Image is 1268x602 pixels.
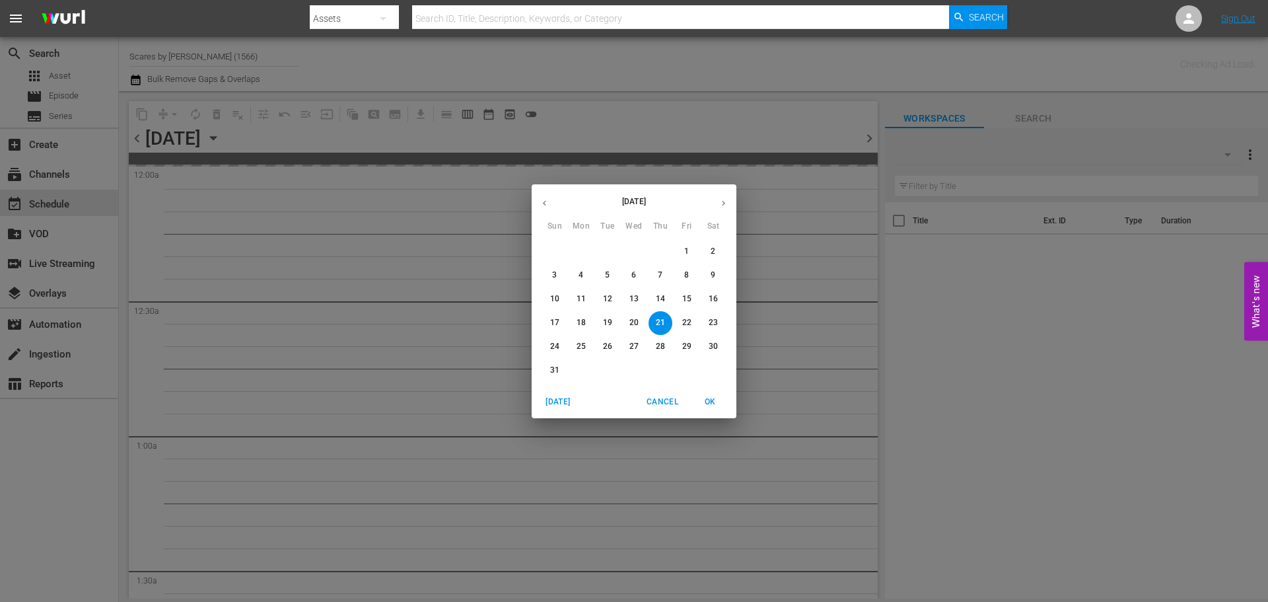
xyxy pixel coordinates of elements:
[577,293,586,305] p: 11
[701,220,725,233] span: Sat
[709,293,718,305] p: 16
[543,311,567,335] button: 17
[569,264,593,287] button: 4
[675,335,699,359] button: 29
[682,341,691,352] p: 29
[8,11,24,26] span: menu
[649,264,672,287] button: 7
[622,335,646,359] button: 27
[649,335,672,359] button: 28
[629,341,639,352] p: 27
[569,287,593,311] button: 11
[552,270,557,281] p: 3
[569,335,593,359] button: 25
[569,220,593,233] span: Mon
[675,287,699,311] button: 15
[622,311,646,335] button: 20
[629,293,639,305] p: 13
[641,391,684,413] button: Cancel
[701,335,725,359] button: 30
[631,270,636,281] p: 6
[596,287,619,311] button: 12
[550,317,559,328] p: 17
[543,335,567,359] button: 24
[603,293,612,305] p: 12
[596,311,619,335] button: 19
[543,359,567,383] button: 31
[682,317,691,328] p: 22
[694,395,726,409] span: OK
[1244,262,1268,340] button: Open Feedback Widget
[577,317,586,328] p: 18
[596,264,619,287] button: 5
[543,220,567,233] span: Sun
[596,220,619,233] span: Tue
[701,287,725,311] button: 16
[701,240,725,264] button: 2
[684,246,689,257] p: 1
[1221,13,1255,24] a: Sign Out
[675,311,699,335] button: 22
[647,395,678,409] span: Cancel
[622,287,646,311] button: 13
[675,264,699,287] button: 8
[675,220,699,233] span: Fri
[701,264,725,287] button: 9
[537,391,579,413] button: [DATE]
[656,317,665,328] p: 21
[579,270,583,281] p: 4
[622,220,646,233] span: Wed
[649,311,672,335] button: 21
[32,3,95,34] img: ans4CAIJ8jUAAAAAAAAAAAAAAAAAAAAAAAAgQb4GAAAAAAAAAAAAAAAAAAAAAAAAJMjXAAAAAAAAAAAAAAAAAAAAAAAAgAT5G...
[711,246,715,257] p: 2
[605,270,610,281] p: 5
[543,264,567,287] button: 3
[711,270,715,281] p: 9
[629,317,639,328] p: 20
[684,270,689,281] p: 8
[557,196,711,207] p: [DATE]
[550,293,559,305] p: 10
[658,270,662,281] p: 7
[550,365,559,376] p: 31
[543,287,567,311] button: 10
[675,240,699,264] button: 1
[603,317,612,328] p: 19
[682,293,691,305] p: 15
[709,317,718,328] p: 23
[577,341,586,352] p: 25
[622,264,646,287] button: 6
[569,311,593,335] button: 18
[550,341,559,352] p: 24
[689,391,731,413] button: OK
[596,335,619,359] button: 26
[701,311,725,335] button: 23
[542,395,574,409] span: [DATE]
[656,341,665,352] p: 28
[649,287,672,311] button: 14
[969,5,1004,29] span: Search
[656,293,665,305] p: 14
[649,220,672,233] span: Thu
[603,341,612,352] p: 26
[709,341,718,352] p: 30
